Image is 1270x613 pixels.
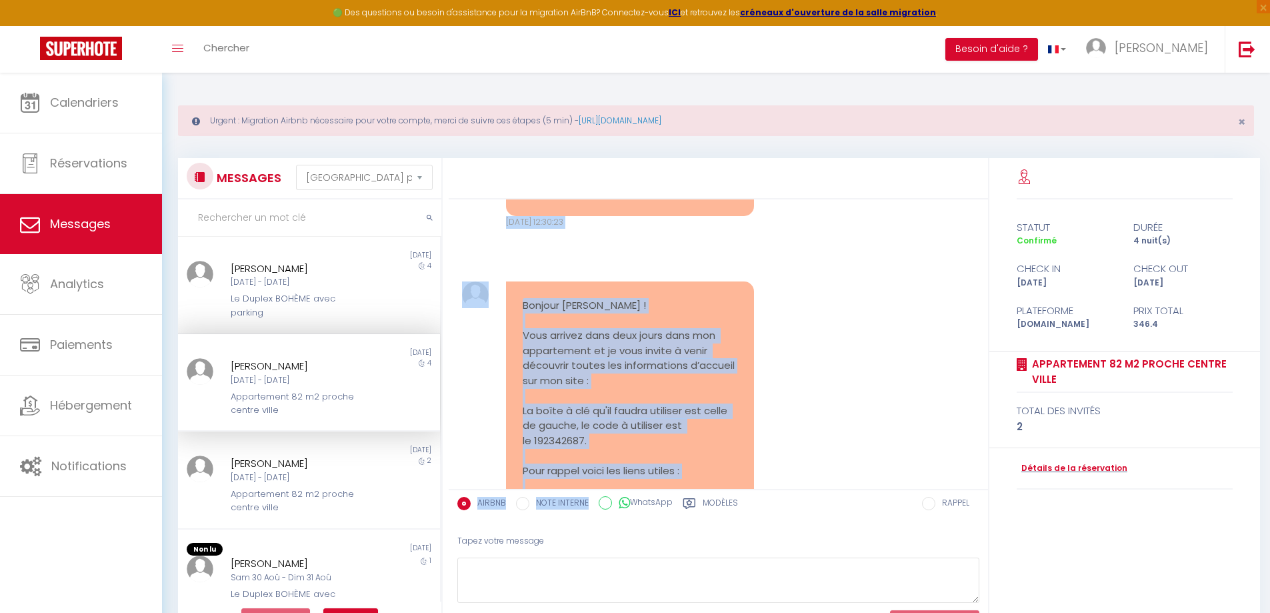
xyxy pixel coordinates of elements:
span: 4 [427,261,431,271]
div: [DATE] - [DATE] [231,374,366,387]
label: WhatsApp [612,496,673,511]
img: ... [187,556,213,582]
span: Calendriers [50,94,119,111]
img: ... [462,281,489,308]
div: [PERSON_NAME] [231,556,366,572]
span: 2 [427,456,431,466]
span: [PERSON_NAME] [1115,39,1208,56]
span: Analytics [50,275,104,292]
span: Messages [50,215,111,232]
label: RAPPEL [935,497,969,512]
div: [DATE] [1008,277,1125,289]
div: 346.4 [1125,318,1241,331]
a: Appartement 82 m2 proche centre ville [1027,356,1233,388]
a: ICI [669,7,681,18]
div: Appartement 82 m2 proche centre ville [231,488,366,515]
div: [PERSON_NAME] [231,358,366,374]
span: Non lu [187,543,223,556]
button: Ouvrir le widget de chat LiveChat [11,5,51,45]
div: [DATE] [1125,277,1241,289]
img: Super Booking [40,37,122,60]
div: [PERSON_NAME] [231,261,366,277]
a: ... [PERSON_NAME] [1076,26,1225,73]
div: Sam 30 Aoû - Dim 31 Aoû [231,572,366,584]
span: 1 [429,556,431,566]
img: ... [1086,38,1106,58]
button: Besoin d'aide ? [945,38,1038,61]
input: Rechercher un mot clé [178,199,441,237]
div: Le Duplex BOHÈME avec parking [231,292,366,320]
div: [DATE] [309,543,439,556]
img: ... [187,456,213,482]
span: Réservations [50,155,127,171]
div: 2 [1017,419,1233,435]
label: NOTE INTERNE [529,497,589,512]
div: durée [1125,219,1241,235]
div: [DATE] - [DATE] [231,276,366,289]
span: Hébergement [50,397,132,414]
img: ... [187,358,213,385]
div: [DATE] 12:30:23 [506,216,754,229]
img: logout [1239,41,1255,57]
img: ... [187,261,213,287]
label: Modèles [703,497,738,514]
a: créneaux d'ouverture de la salle migration [740,7,936,18]
div: Tapez votre message [457,525,979,558]
div: [DATE] [309,348,439,358]
div: 4 nuit(s) [1125,235,1241,247]
span: 4 [427,358,431,368]
div: [DOMAIN_NAME] [1008,318,1125,331]
label: AIRBNB [471,497,506,512]
div: statut [1008,219,1125,235]
h3: MESSAGES [213,163,281,193]
div: Prix total [1125,303,1241,319]
div: [PERSON_NAME] [231,456,366,472]
a: Chercher [193,26,259,73]
div: Appartement 82 m2 proche centre ville [231,390,366,418]
div: [DATE] - [DATE] [231,472,366,484]
span: Notifications [51,458,127,474]
div: [DATE] [309,250,439,261]
a: [URL][DOMAIN_NAME] [579,115,661,126]
span: Confirmé [1017,235,1057,246]
div: Plateforme [1008,303,1125,319]
div: total des invités [1017,403,1233,419]
div: [DATE] [309,445,439,456]
span: Chercher [203,41,249,55]
span: Paiements [50,336,113,353]
div: Urgent : Migration Airbnb nécessaire pour votre compte, merci de suivre ces étapes (5 min) - [178,105,1254,136]
span: × [1238,113,1245,130]
div: check out [1125,261,1241,277]
a: Détails de la réservation [1017,462,1127,475]
div: check in [1008,261,1125,277]
button: Close [1238,116,1245,128]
